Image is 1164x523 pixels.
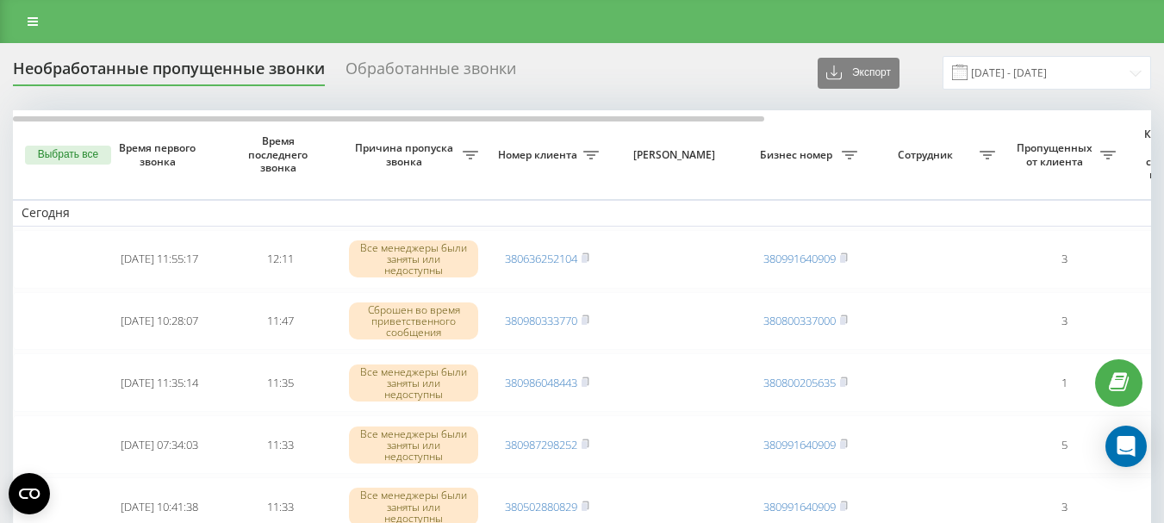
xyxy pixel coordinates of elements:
[505,437,577,452] a: 380987298252
[13,59,325,86] div: Необработанные пропущенные звонки
[220,292,340,351] td: 11:47
[763,313,836,328] a: 380800337000
[220,230,340,289] td: 12:11
[349,364,478,402] div: Все менеджеры были заняты или недоступны
[495,148,583,162] span: Номер клиента
[1012,141,1100,168] span: Пропущенных от клиента
[754,148,842,162] span: Бизнес номер
[113,141,206,168] span: Время первого звонка
[99,415,220,474] td: [DATE] 07:34:03
[763,437,836,452] a: 380991640909
[505,313,577,328] a: 380980333770
[99,292,220,351] td: [DATE] 10:28:07
[345,59,516,86] div: Обработанные звонки
[505,375,577,390] a: 380986048443
[233,134,327,175] span: Время последнего звонка
[763,251,836,266] a: 380991640909
[1004,292,1124,351] td: 3
[349,302,478,340] div: Сброшен во время приветственного сообщения
[9,473,50,514] button: Open CMP widget
[818,58,899,89] button: Экспорт
[25,146,111,165] button: Выбрать все
[1004,230,1124,289] td: 3
[505,251,577,266] a: 380636252104
[349,240,478,278] div: Все менеджеры были заняты или недоступны
[763,375,836,390] a: 380800205635
[349,141,463,168] span: Причина пропуска звонка
[99,353,220,412] td: [DATE] 11:35:14
[220,353,340,412] td: 11:35
[220,415,340,474] td: 11:33
[99,230,220,289] td: [DATE] 11:55:17
[1105,426,1147,467] div: Open Intercom Messenger
[763,499,836,514] a: 380991640909
[622,148,731,162] span: [PERSON_NAME]
[505,499,577,514] a: 380502880829
[349,426,478,464] div: Все менеджеры были заняты или недоступны
[875,148,980,162] span: Сотрудник
[1004,415,1124,474] td: 5
[1004,353,1124,412] td: 1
